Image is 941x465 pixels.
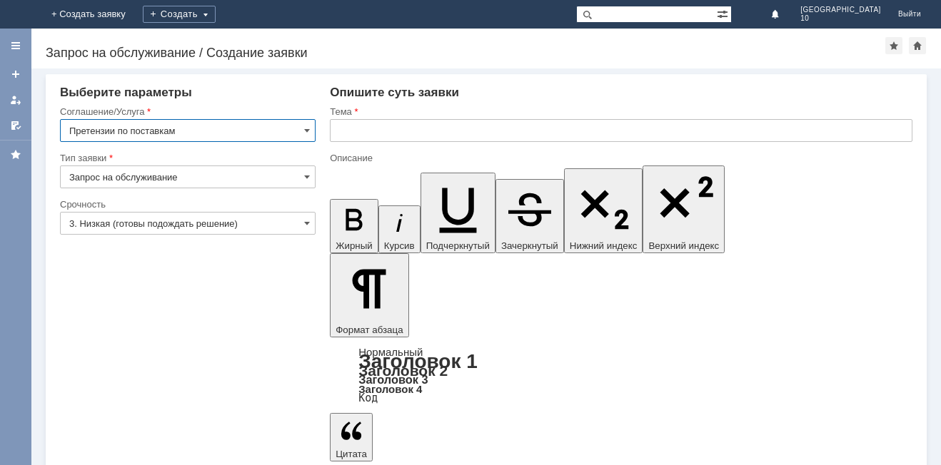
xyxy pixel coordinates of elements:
[378,205,421,253] button: Курсив
[501,240,558,251] span: Зачеркнутый
[46,46,885,60] div: Запрос на обслуживание / Создание заявки
[330,86,459,99] span: Опишите суть заявки
[336,449,367,459] span: Цитата
[358,373,428,386] a: Заголовок 3
[143,6,216,23] div: Создать
[358,383,422,395] a: Заголовок 4
[330,347,912,403] div: Формат абзаца
[60,86,192,99] span: Выберите параметры
[4,88,27,111] a: Мои заявки
[717,6,731,20] span: Расширенный поиск
[909,37,926,54] div: Сделать домашней страницей
[358,362,448,379] a: Заголовок 2
[330,199,378,253] button: Жирный
[330,253,408,337] button: Формат абзаца
[800,6,881,14] span: [GEOGRAPHIC_DATA]
[330,153,910,163] div: Описание
[384,240,415,251] span: Курсив
[336,240,373,251] span: Жирный
[495,179,564,253] button: Зачеркнутый
[648,240,719,251] span: Верхний индекс
[885,37,902,54] div: Добавить в избранное
[426,240,490,251] span: Подчеркнутый
[4,63,27,86] a: Создать заявку
[421,173,495,253] button: Подчеркнутый
[4,114,27,137] a: Мои согласования
[358,350,478,372] a: Заголовок 1
[60,200,313,209] div: Срочность
[358,346,423,358] a: Нормальный
[60,153,313,163] div: Тип заявки
[330,413,373,461] button: Цитата
[643,165,725,253] button: Верхний индекс
[570,240,638,251] span: Нижний индекс
[60,107,313,116] div: Соглашение/Услуга
[336,325,403,335] span: Формат абзаца
[330,107,910,116] div: Тема
[800,14,881,23] span: 10
[358,392,378,404] a: Код
[564,168,643,253] button: Нижний индекс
